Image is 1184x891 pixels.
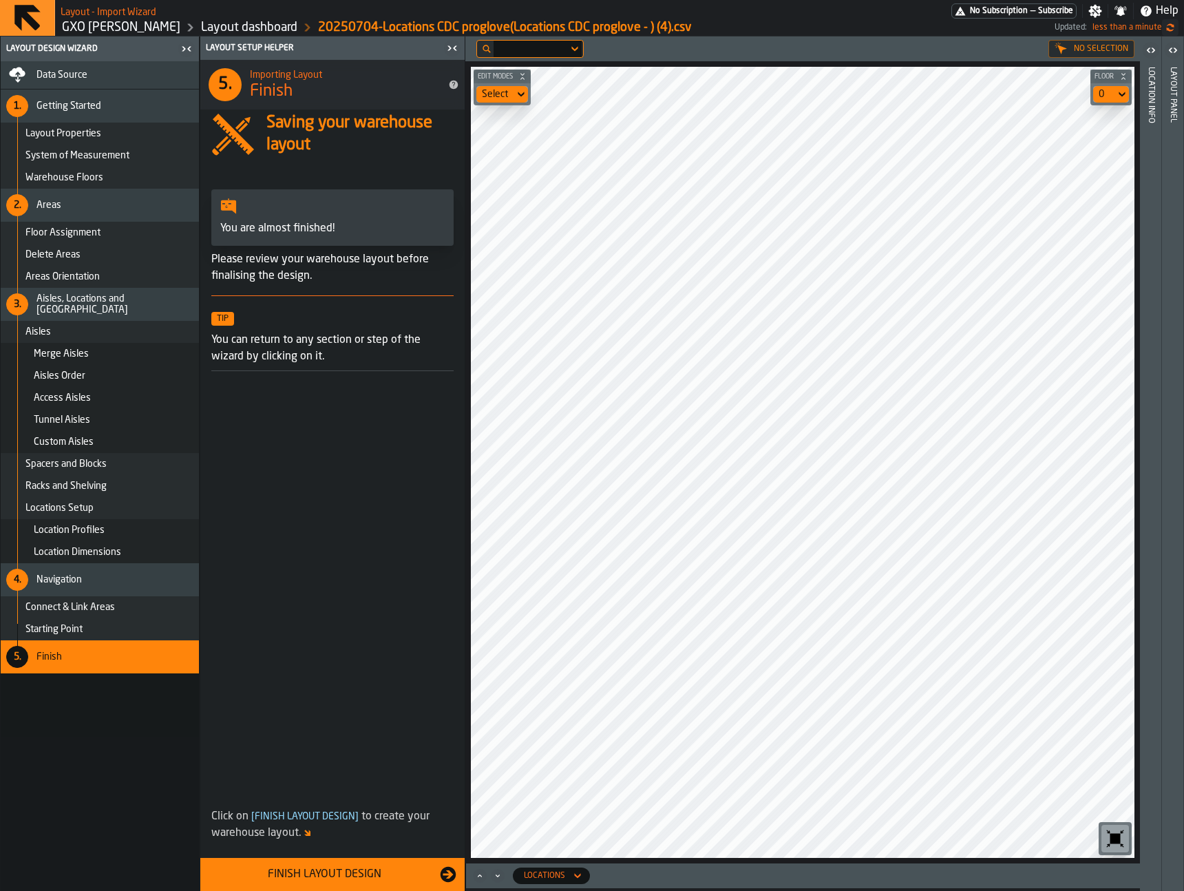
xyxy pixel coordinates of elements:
[25,172,103,183] span: Warehouse Floors
[1,145,199,167] li: menu System of Measurement
[1,563,199,596] li: menu Navigation
[25,624,83,635] span: Starting Point
[1,123,199,145] li: menu Layout Properties
[1090,70,1132,83] button: button-
[1,453,199,475] li: menu Spacers and Blocks
[249,812,361,821] span: Finish Layout Design
[1,519,199,541] li: menu Location Profiles
[61,4,156,18] h2: Sub Title
[36,651,62,662] span: Finish
[1048,40,1134,58] div: No Selection
[1,266,199,288] li: menu Areas Orientation
[1038,6,1073,16] span: Subscribe
[34,348,89,359] span: Merge Aisles
[1146,64,1156,888] div: Location Info
[1099,822,1132,855] div: button-toolbar-undefined
[1,90,199,123] li: menu Getting Started
[3,44,177,54] div: Layout Design Wizard
[355,812,359,821] span: ]
[25,326,51,337] span: Aisles
[266,112,454,156] h4: Saving your warehouse layout
[25,503,94,514] span: Locations Setup
[1108,4,1133,18] label: button-toggle-Notifications
[250,67,432,81] h2: Sub Title
[220,220,445,237] p: You are almost finished!
[209,866,440,883] div: Finish Layout Design
[1134,3,1184,19] label: button-toggle-Help
[443,40,462,56] label: button-toggle-Close me
[1,596,199,618] li: menu Connect & Link Areas
[200,60,465,109] div: title-Finish
[951,3,1077,19] div: Menu Subscription
[211,332,454,365] p: You can return to any section or step of the wizard by clicking on it.
[36,70,87,81] span: Data Source
[250,81,293,103] span: Finish
[1083,4,1108,18] label: button-toggle-Settings
[472,869,488,883] button: Maximize
[1055,23,1087,32] span: Updated:
[1,431,199,453] li: menu Custom Aisles
[1162,19,1178,36] label: button-toggle-undefined
[482,89,509,100] div: DropdownMenuValue-none
[203,43,443,53] div: Layout Setup Helper
[1,222,199,244] li: menu Floor Assignment
[209,68,242,101] div: 5.
[25,227,101,238] span: Floor Assignment
[251,812,255,821] span: [
[36,101,101,112] span: Getting Started
[1,343,199,365] li: menu Merge Aisles
[1,365,199,387] li: menu Aisles Order
[1093,86,1129,103] div: DropdownMenuValue-default-floor
[1092,23,1162,32] span: 10/9/2025, 4:30:46 PM
[25,128,101,139] span: Layout Properties
[36,293,193,315] span: Aisles, Locations and [GEOGRAPHIC_DATA]
[34,415,90,426] span: Tunnel Aisles
[1030,6,1035,16] span: —
[318,20,692,35] a: link-to-/wh/i/baca6aa3-d1fc-43c0-a604-2a1c9d5db74d/import/layout/c5ea9846-d6dd-4edc-b85f-152cc3b3...
[34,370,85,381] span: Aisles Order
[34,547,121,558] span: Location Dimensions
[524,871,565,881] div: DropdownMenuValue-locations
[1,640,199,673] li: menu Finish
[34,392,91,403] span: Access Aisles
[970,6,1028,16] span: No Subscription
[36,200,61,211] span: Areas
[476,86,528,103] div: DropdownMenuValue-none
[200,858,465,891] button: button-Finish Layout Design
[25,602,115,613] span: Connect & Link Areas
[1099,89,1110,100] div: DropdownMenuValue-default-floor
[1,61,199,90] li: menu Data Source
[6,569,28,591] div: 4.
[61,19,692,36] nav: Breadcrumb
[1168,64,1178,888] div: Layout panel
[6,646,28,668] div: 5.
[1162,36,1183,891] header: Layout panel
[34,525,105,536] span: Location Profiles
[1,167,199,189] li: menu Warehouse Floors
[25,271,100,282] span: Areas Orientation
[25,459,107,470] span: Spacers and Blocks
[1,618,199,640] li: menu Starting Point
[201,20,297,35] a: link-to-/wh/i/baca6aa3-d1fc-43c0-a604-2a1c9d5db74d/designer
[6,194,28,216] div: 2.
[475,73,516,81] span: Edit Modes
[1,36,199,61] header: Layout Design Wizard
[6,293,28,315] div: 3.
[1,409,199,431] li: menu Tunnel Aisles
[200,36,465,60] header: Layout Setup Helper
[34,437,94,448] span: Custom Aisles
[483,45,491,53] div: hide filter
[1,321,199,343] li: menu Aisles
[36,574,82,585] span: Navigation
[1163,39,1183,64] label: button-toggle-Open
[1,387,199,409] li: menu Access Aisles
[1,189,199,222] li: menu Areas
[474,70,531,83] button: button-
[1104,828,1126,850] svg: Reset zoom and position
[489,869,506,883] button: Minimize
[1,475,199,497] li: menu Racks and Shelving
[1092,73,1117,81] span: Floor
[211,312,234,326] span: Tip
[1,288,199,321] li: menu Aisles, Locations and Bays
[6,95,28,117] div: 1.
